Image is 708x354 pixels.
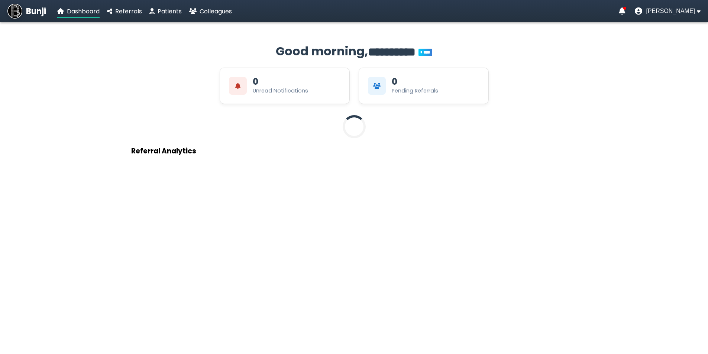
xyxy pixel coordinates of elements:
[418,49,432,56] span: You’re on Plus!
[131,146,577,156] h3: Referral Analytics
[26,5,46,17] span: Bunji
[619,7,625,15] a: Notifications
[392,77,397,86] div: 0
[359,68,489,104] div: View Pending Referrals
[115,7,142,16] span: Referrals
[149,7,182,16] a: Patients
[7,4,22,19] img: Bunji Dental Referral Management
[67,7,100,16] span: Dashboard
[253,77,258,86] div: 0
[57,7,100,16] a: Dashboard
[635,7,701,15] button: User menu
[189,7,232,16] a: Colleagues
[7,4,46,19] a: Bunji
[107,7,142,16] a: Referrals
[158,7,182,16] span: Patients
[646,8,695,14] span: [PERSON_NAME]
[253,87,308,95] div: Unread Notifications
[131,42,577,60] h2: Good morning,
[392,87,438,95] div: Pending Referrals
[220,68,350,104] div: View Unread Notifications
[200,7,232,16] span: Colleagues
